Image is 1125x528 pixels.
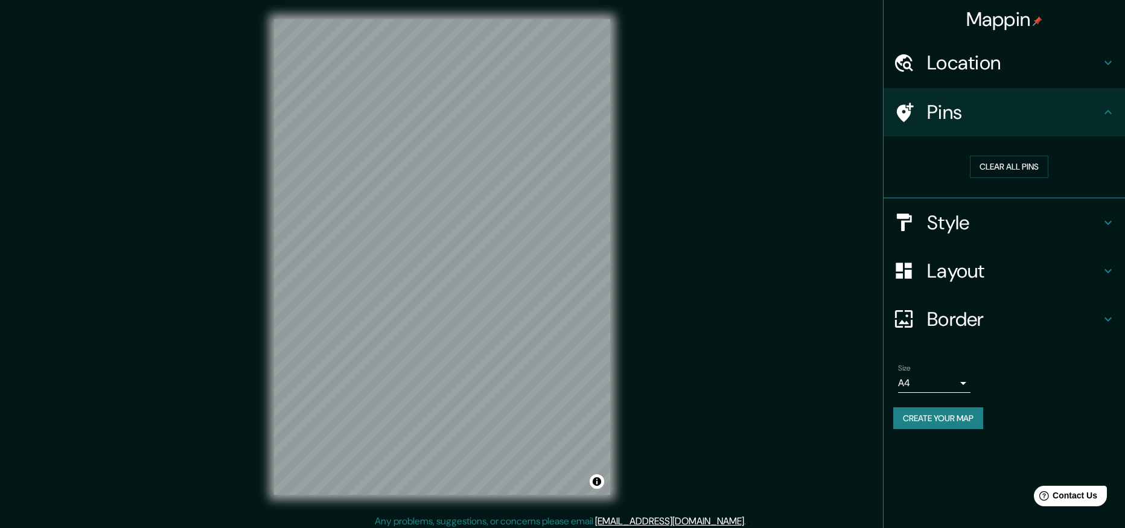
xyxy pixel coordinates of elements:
h4: Mappin [966,7,1043,31]
button: Create your map [893,407,983,430]
div: Layout [884,247,1125,295]
div: Style [884,199,1125,247]
button: Clear all pins [970,156,1048,178]
button: Toggle attribution [590,474,604,489]
h4: Style [927,211,1101,235]
div: A4 [898,374,970,393]
div: Location [884,39,1125,87]
a: [EMAIL_ADDRESS][DOMAIN_NAME] [595,515,744,527]
img: pin-icon.png [1033,16,1042,26]
h4: Pins [927,100,1101,124]
label: Size [898,363,911,373]
h4: Border [927,307,1101,331]
h4: Location [927,51,1101,75]
div: Pins [884,88,1125,136]
iframe: Help widget launcher [1018,481,1112,515]
div: Border [884,295,1125,343]
canvas: Map [274,19,610,495]
h4: Layout [927,259,1101,283]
